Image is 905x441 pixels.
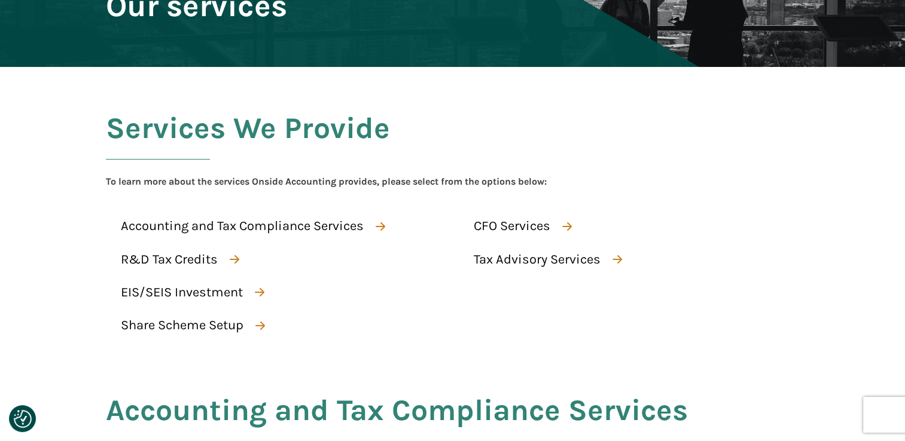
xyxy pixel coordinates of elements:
a: CFO Services [459,213,583,240]
h2: Services We Provide [106,112,390,174]
a: Tax Advisory Services [459,246,633,273]
div: R&D Tax Credits [121,249,218,270]
div: Accounting and Tax Compliance Services [121,216,364,237]
a: R&D Tax Credits [106,246,250,273]
div: Share Scheme Setup [121,315,243,336]
a: EIS/SEIS Investment [106,279,275,306]
a: Share Scheme Setup [106,312,276,339]
div: CFO Services [474,216,550,237]
button: Consent Preferences [14,410,32,428]
div: Tax Advisory Services [474,249,601,270]
div: EIS/SEIS Investment [121,282,243,303]
div: To learn more about the services Onside Accounting provides, please select from the options below: [106,174,547,189]
a: Accounting and Tax Compliance Services [106,213,396,240]
img: Revisit consent button [14,410,32,428]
